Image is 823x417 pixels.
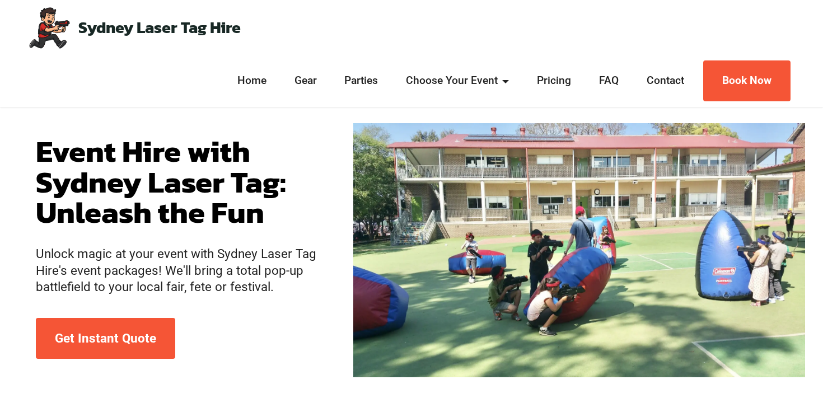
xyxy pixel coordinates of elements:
[36,246,317,294] p: Unlock magic at your event with Sydney Laser Tag Hire's event packages! We'll bring a total pop-u...
[403,73,513,89] a: Choose Your Event
[27,6,71,49] img: Mobile Laser Tag Parties Sydney
[36,128,286,235] strong: Event Hire with Sydney Laser Tag: Unleash the Fun
[703,60,791,101] a: Book Now
[291,73,320,89] a: Gear
[342,73,382,89] a: Parties
[36,318,175,359] a: Get Instant Quote
[78,20,241,36] a: Sydney Laser Tag Hire
[534,73,574,89] a: Pricing
[353,123,805,377] img: Pop-up laser tag event hire
[596,73,622,89] a: FAQ
[234,73,270,89] a: Home
[643,73,688,89] a: Contact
